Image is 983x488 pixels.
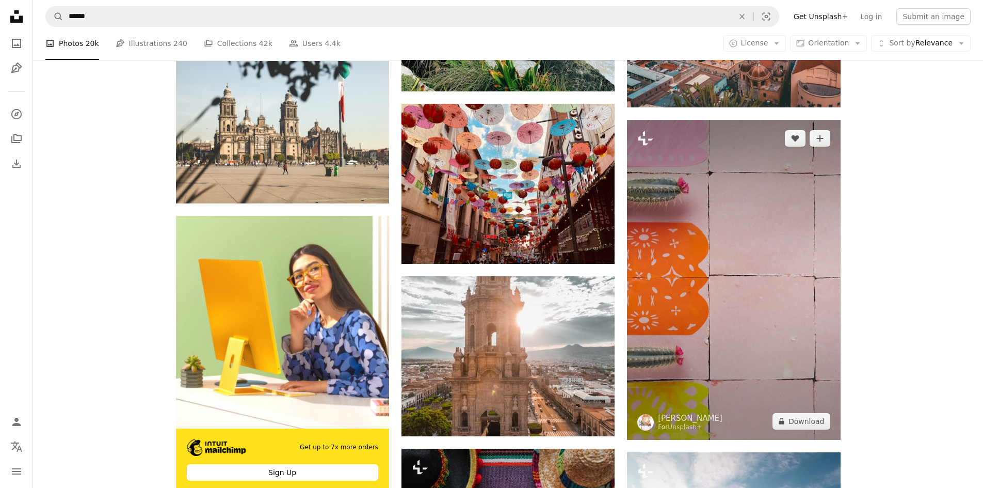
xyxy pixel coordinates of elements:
div: Sign Up [187,464,378,481]
a: aerial view photography of white concrete structure [401,351,615,360]
div: For [658,423,722,432]
button: Language [6,436,27,457]
a: white and red paper lanterns [401,179,615,188]
a: Collections [6,129,27,149]
span: 4.4k [325,38,340,49]
a: Illustrations [6,58,27,78]
a: Users 4.4k [289,27,341,60]
button: Clear [731,7,753,26]
span: Get up to 7x more orders [300,443,378,452]
span: Sort by [889,39,915,47]
a: a close up of a street sign with a cactus on it [627,275,840,284]
a: Explore [6,104,27,124]
button: Orientation [790,35,867,52]
img: aerial view photography of white concrete structure [401,276,615,436]
a: [PERSON_NAME] [658,413,722,423]
a: Download History [6,153,27,174]
span: Orientation [808,39,849,47]
button: Sort byRelevance [871,35,971,52]
button: Menu [6,461,27,482]
a: Log in / Sign up [6,412,27,432]
img: file-1690386555781-336d1949dad1image [187,439,246,456]
button: License [723,35,786,52]
button: Search Unsplash [46,7,63,26]
a: Photos [6,33,27,54]
a: Illustrations 240 [116,27,187,60]
img: a close up of a street sign with a cactus on it [627,120,840,440]
button: Add to Collection [810,130,830,147]
span: 42k [259,38,272,49]
img: Go to Olivie Strauss's profile [637,414,654,431]
span: 240 [173,38,187,49]
img: people walking on sidewalk near brown concrete building during daytime [176,61,389,203]
img: white and red paper lanterns [401,104,615,264]
a: Home — Unsplash [6,6,27,29]
span: Relevance [889,38,953,49]
img: file-1722962862010-20b14c5a0a60image [176,216,389,429]
button: Submit an image [896,8,971,25]
a: Log in [854,8,888,25]
form: Find visuals sitewide [45,6,779,27]
button: Visual search [754,7,779,26]
a: people walking on sidewalk near brown concrete building during daytime [176,127,389,136]
button: Like [785,130,805,147]
button: Download [772,413,830,430]
a: Unsplash+ [668,423,702,431]
span: License [741,39,768,47]
a: Get Unsplash+ [787,8,854,25]
a: Collections 42k [204,27,272,60]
